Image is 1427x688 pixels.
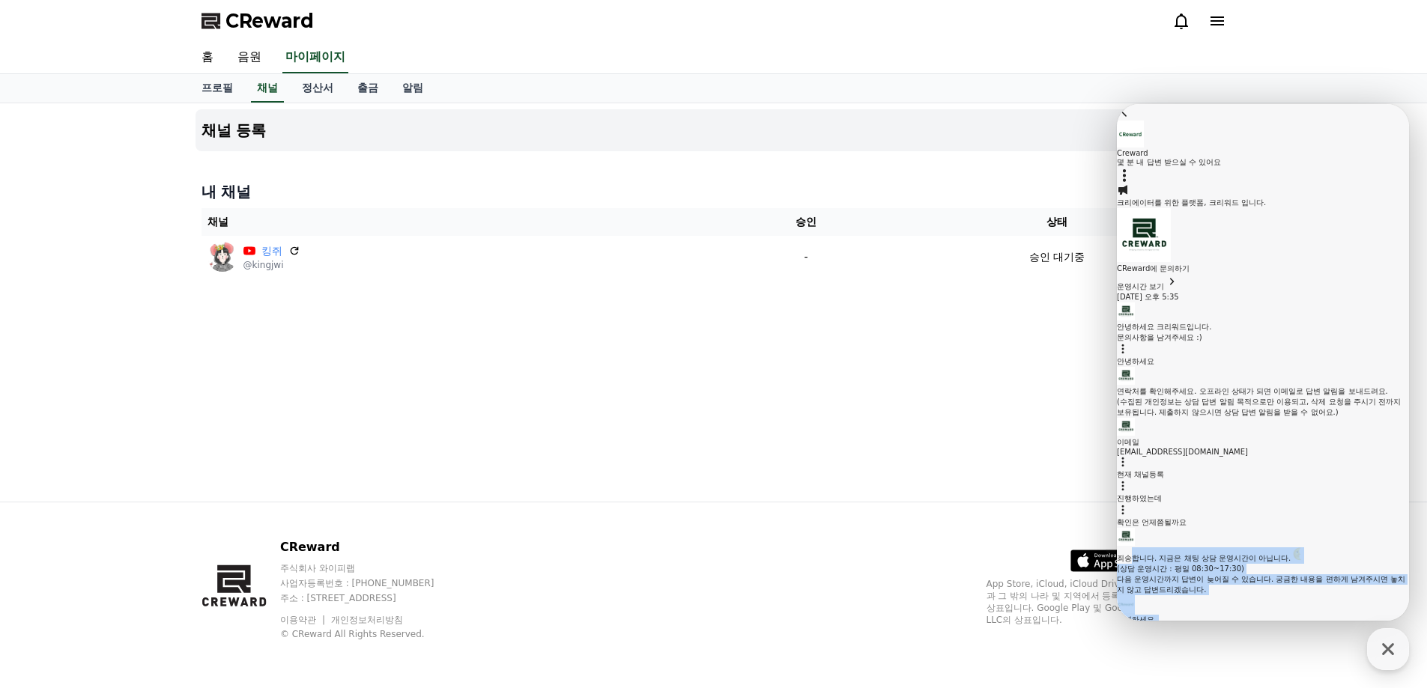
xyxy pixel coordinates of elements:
[1029,249,1085,265] p: 승인 대기중
[280,615,327,625] a: 이용약관
[243,259,300,271] p: @kingjwi
[282,42,348,73] a: 마이페이지
[1117,104,1409,621] iframe: Channel chat
[225,9,314,33] span: CReward
[724,208,888,236] th: 승인
[331,615,403,625] a: 개인정보처리방침
[202,208,724,236] th: 채널
[390,74,435,103] a: 알림
[280,577,463,589] p: 사업자등록번호 : [PHONE_NUMBER]
[190,42,225,73] a: 홈
[280,592,463,604] p: 주소 : [STREET_ADDRESS]
[225,42,273,73] a: 음원
[261,243,282,259] a: 킹쥐
[987,578,1226,626] p: App Store, iCloud, iCloud Drive 및 iTunes Store는 미국과 그 밖의 나라 및 지역에서 등록된 Apple Inc.의 서비스 상표입니다. Goo...
[202,9,314,33] a: CReward
[280,628,463,640] p: © CReward All Rights Reserved.
[251,74,284,103] a: 채널
[207,242,237,272] img: 킹쥐
[730,249,882,265] p: -
[280,562,463,574] p: 주식회사 와이피랩
[345,74,390,103] a: 출금
[290,74,345,103] a: 정산서
[280,538,463,556] p: CReward
[202,122,267,138] h4: 채널 등록
[190,74,245,103] a: 프로필
[888,208,1226,236] th: 상태
[202,181,1226,202] h4: 내 채널
[196,109,1232,151] button: 채널 등록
